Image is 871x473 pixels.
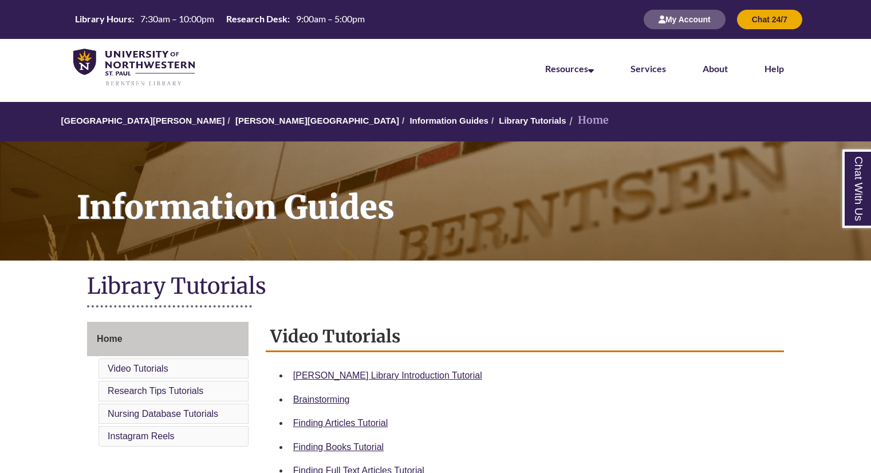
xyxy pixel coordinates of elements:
[296,13,365,24] span: 9:00am – 5:00pm
[703,63,728,74] a: About
[266,322,784,352] h2: Video Tutorials
[737,14,802,24] a: Chat 24/7
[108,409,218,419] a: Nursing Database Tutorials
[644,10,726,29] button: My Account
[764,63,784,74] a: Help
[108,431,175,441] a: Instagram Reels
[737,10,802,29] button: Chat 24/7
[108,364,168,373] a: Video Tutorials
[108,386,203,396] a: Research Tips Tutorials
[97,334,122,344] span: Home
[293,395,350,404] a: Brainstorming
[140,13,214,24] span: 7:30am – 10:00pm
[87,322,249,449] div: Guide Page Menu
[293,370,482,380] a: [PERSON_NAME] Library Introduction Tutorial
[235,116,399,125] a: [PERSON_NAME][GEOGRAPHIC_DATA]
[87,272,784,302] h1: Library Tutorials
[61,116,224,125] a: [GEOGRAPHIC_DATA][PERSON_NAME]
[70,13,369,25] table: Hours Today
[409,116,488,125] a: Information Guides
[644,14,726,24] a: My Account
[566,112,609,129] li: Home
[70,13,136,25] th: Library Hours:
[70,13,369,26] a: Hours Today
[293,442,384,452] a: Finding Books Tutorial
[87,322,249,356] a: Home
[545,63,594,74] a: Resources
[64,141,871,246] h1: Information Guides
[73,49,195,87] img: UNWSP Library Logo
[293,418,388,428] a: Finding Articles Tutorial
[630,63,666,74] a: Services
[499,116,566,125] a: Library Tutorials
[222,13,291,25] th: Research Desk:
